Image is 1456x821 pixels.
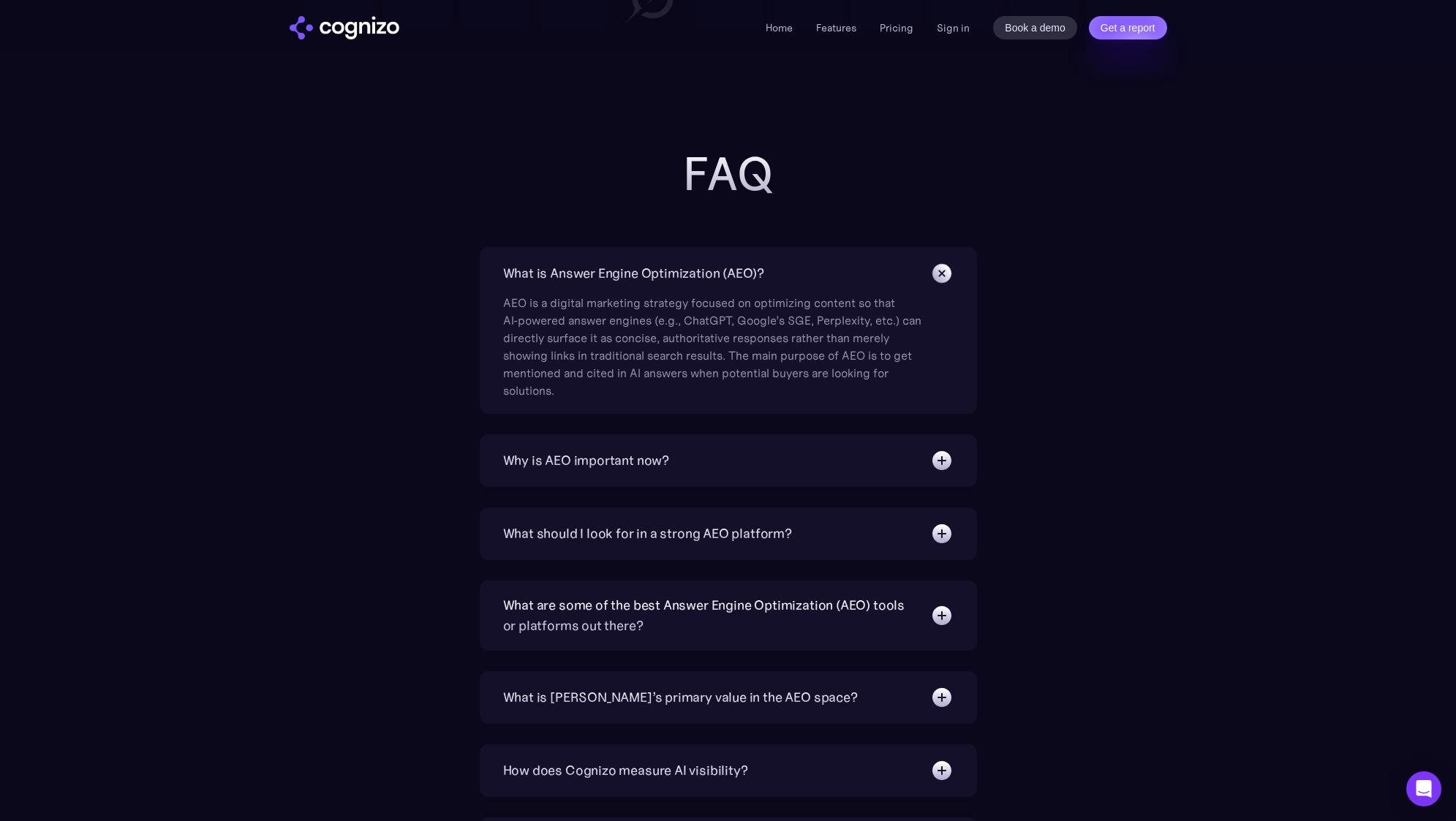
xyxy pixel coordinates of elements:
[503,760,748,781] div: How does Cognizo measure AI visibility?
[937,19,970,37] a: Sign in
[503,595,916,636] div: What are some of the best Answer Engine Optimization (AEO) tools or platforms out there?
[1089,16,1167,39] a: Get a report
[880,21,913,34] a: Pricing
[816,21,856,34] a: Features
[503,523,792,544] div: What should I look for in a strong AEO platform?
[993,16,1077,39] a: Book a demo
[503,263,765,284] div: What is Answer Engine Optimization (AEO)?
[290,16,399,39] a: home
[503,687,858,708] div: What is [PERSON_NAME]’s primary value in the AEO space?
[766,21,793,34] a: Home
[503,285,927,399] div: AEO is a digital marketing strategy focused on optimizing content so that AI‑powered answer engin...
[290,16,399,39] img: cognizo logo
[503,450,670,471] div: Why is AEO important now?
[436,148,1021,200] h2: FAQ
[1406,771,1441,806] div: Open Intercom Messenger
